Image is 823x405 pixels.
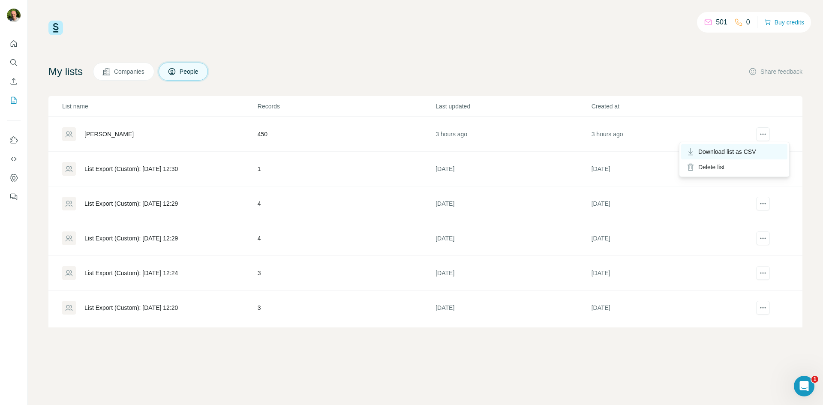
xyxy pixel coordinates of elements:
[756,197,770,210] button: actions
[62,102,257,111] p: List name
[114,67,145,76] span: Companies
[436,102,590,111] p: Last updated
[7,189,21,204] button: Feedback
[435,152,591,186] td: [DATE]
[716,17,727,27] p: 501
[7,36,21,51] button: Quick start
[681,159,787,175] div: Delete list
[756,266,770,280] button: actions
[746,17,750,27] p: 0
[257,291,435,325] td: 3
[7,74,21,89] button: Enrich CSV
[435,256,591,291] td: [DATE]
[84,165,178,173] div: List Export (Custom): [DATE] 12:30
[748,67,802,76] button: Share feedback
[591,291,747,325] td: [DATE]
[435,291,591,325] td: [DATE]
[7,93,21,108] button: My lists
[756,127,770,141] button: actions
[698,147,756,156] span: Download list as CSV
[591,117,747,152] td: 3 hours ago
[257,152,435,186] td: 1
[591,152,747,186] td: [DATE]
[257,117,435,152] td: 450
[48,21,63,35] img: Surfe Logo
[435,186,591,221] td: [DATE]
[7,55,21,70] button: Search
[84,130,134,138] div: [PERSON_NAME]
[257,221,435,256] td: 4
[84,199,178,208] div: List Export (Custom): [DATE] 12:29
[258,102,435,111] p: Records
[84,234,178,243] div: List Export (Custom): [DATE] 12:29
[257,325,435,360] td: 3
[84,269,178,277] div: List Export (Custom): [DATE] 12:24
[756,231,770,245] button: actions
[794,376,814,396] iframe: Intercom live chat
[7,151,21,167] button: Use Surfe API
[811,376,818,383] span: 1
[435,325,591,360] td: [DATE]
[48,65,83,78] h4: My lists
[84,303,178,312] div: List Export (Custom): [DATE] 12:20
[756,301,770,315] button: actions
[764,16,804,28] button: Buy credits
[592,102,746,111] p: Created at
[591,221,747,256] td: [DATE]
[591,325,747,360] td: [DATE]
[257,256,435,291] td: 3
[435,117,591,152] td: 3 hours ago
[180,67,199,76] span: People
[7,9,21,22] img: Avatar
[7,132,21,148] button: Use Surfe on LinkedIn
[591,186,747,221] td: [DATE]
[435,221,591,256] td: [DATE]
[591,256,747,291] td: [DATE]
[7,170,21,186] button: Dashboard
[257,186,435,221] td: 4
